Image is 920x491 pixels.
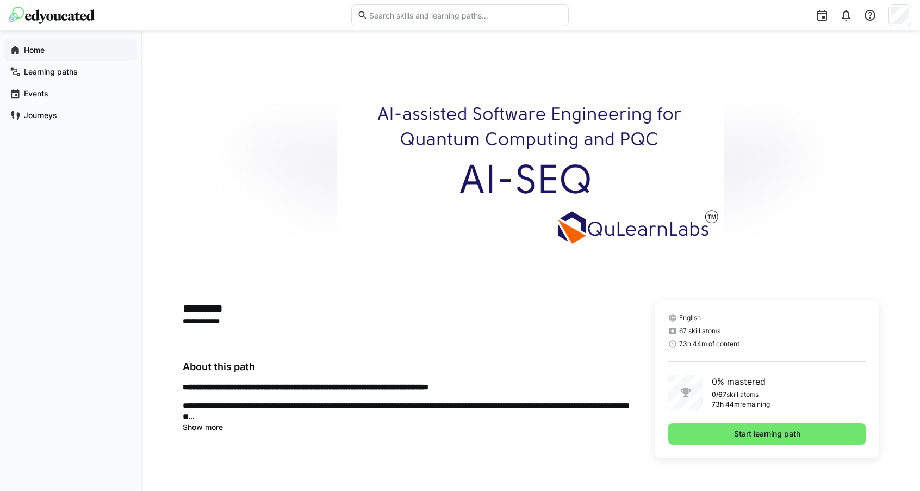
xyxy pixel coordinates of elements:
span: Show more [183,422,223,432]
span: Start learning path [732,428,802,439]
button: Start learning path [668,423,866,445]
h3: About this path [183,361,629,373]
input: Search skills and learning paths… [368,10,563,20]
p: 0% mastered [712,375,770,388]
p: 0/67 [712,390,726,399]
p: 73h 44m [712,400,740,409]
span: 73h 44m of content [679,340,739,348]
span: English [679,314,701,322]
p: skill atoms [726,390,759,399]
p: remaining [740,400,770,409]
span: 67 skill atoms [679,327,720,335]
